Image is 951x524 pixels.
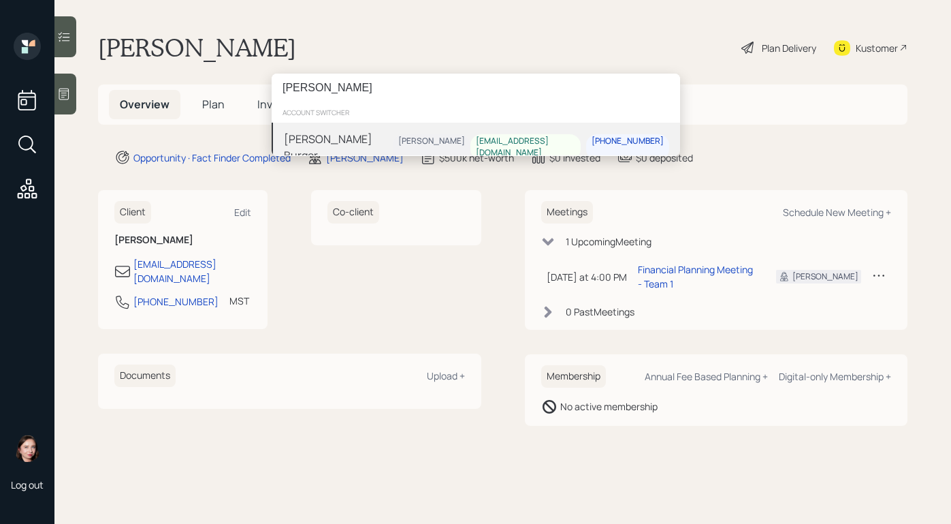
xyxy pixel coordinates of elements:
div: [PHONE_NUMBER] [592,136,664,147]
div: [PERSON_NAME] Burger [284,131,393,164]
div: [PERSON_NAME] [398,136,465,147]
input: Type a command or search… [272,74,680,102]
div: [EMAIL_ADDRESS][DOMAIN_NAME] [476,136,575,159]
div: account switcher [272,102,680,123]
